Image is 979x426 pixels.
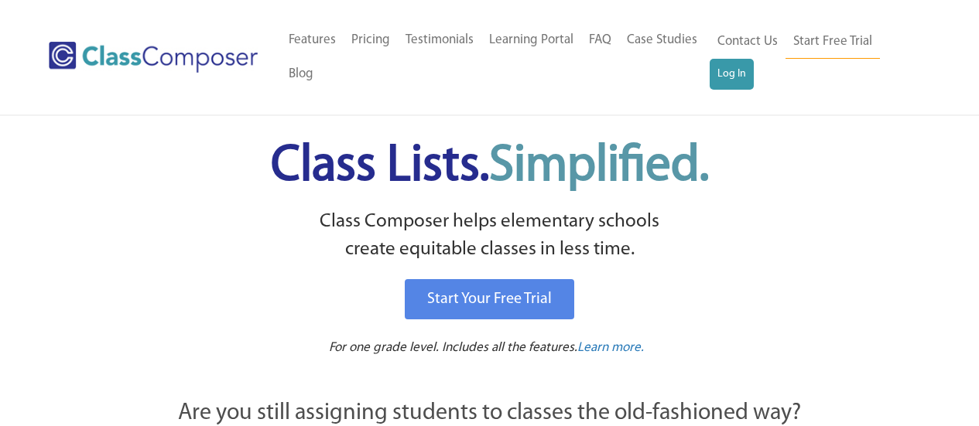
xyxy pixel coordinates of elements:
[405,279,574,319] a: Start Your Free Trial
[93,208,887,264] p: Class Composer helps elementary schools create equitable classes in less time.
[398,23,481,57] a: Testimonials
[710,25,786,59] a: Contact Us
[329,341,577,354] span: For one grade level. Includes all the features.
[710,59,754,90] a: Log In
[281,23,344,57] a: Features
[427,291,552,307] span: Start Your Free Trial
[481,23,581,57] a: Learning Portal
[489,141,709,192] span: Simplified.
[577,341,644,354] span: Learn more.
[581,23,619,57] a: FAQ
[49,42,258,73] img: Class Composer
[271,141,709,192] span: Class Lists.
[577,339,644,358] a: Learn more.
[281,23,710,91] nav: Header Menu
[344,23,398,57] a: Pricing
[281,57,321,91] a: Blog
[710,25,919,90] nav: Header Menu
[619,23,705,57] a: Case Studies
[786,25,880,60] a: Start Free Trial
